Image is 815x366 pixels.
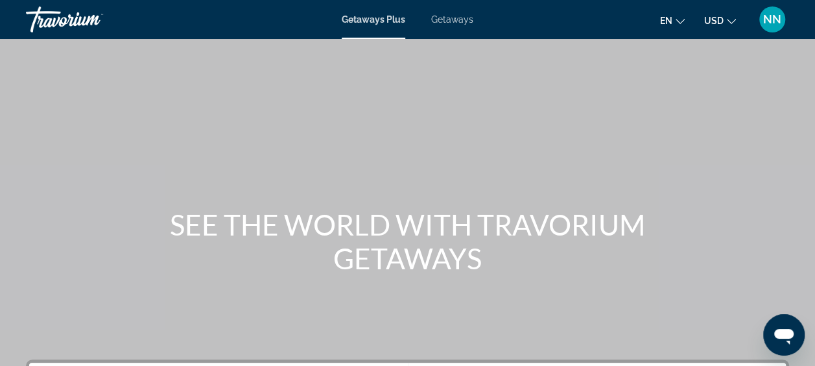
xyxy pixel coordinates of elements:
[763,314,805,356] iframe: Button to launch messaging window
[704,16,724,26] span: USD
[431,14,473,25] a: Getaways
[342,14,405,25] a: Getaways Plus
[755,6,789,33] button: User Menu
[660,11,685,30] button: Change language
[704,11,736,30] button: Change currency
[660,16,672,26] span: en
[763,13,781,26] span: NN
[165,208,651,275] h1: SEE THE WORLD WITH TRAVORIUM GETAWAYS
[26,3,156,36] a: Travorium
